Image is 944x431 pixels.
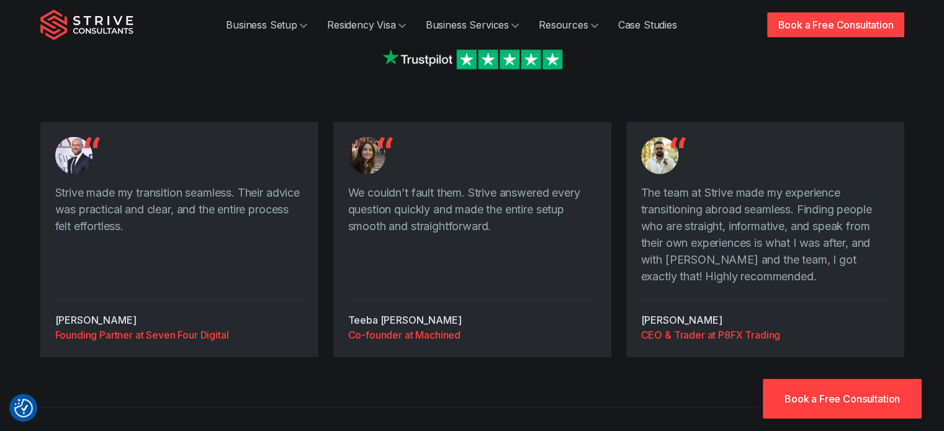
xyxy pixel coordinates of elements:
img: Testimonial from Priyesh Dusara [641,137,678,174]
button: Consent Preferences [14,399,33,417]
img: Testimonial from Mathew Graham [55,137,92,174]
a: Co-founder at Machined [348,327,596,342]
div: - [641,300,889,342]
div: - [55,300,303,342]
cite: [PERSON_NAME] [641,314,722,326]
cite: [PERSON_NAME] [55,314,137,326]
p: We couldn’t fault them. Strive answered every question quickly and made the entire setup smooth a... [348,184,596,234]
a: Resources [529,12,608,37]
a: CEO & Trader at P8FX Trading [641,327,889,342]
a: Business Services [416,12,529,37]
a: Book a Free Consultation [763,379,922,419]
p: The team at Strive made my experience transitioning abroad seamless. Finding people who are strai... [641,184,889,285]
img: Strive on Trustpilot [379,46,565,73]
a: Book a Free Consultation [767,12,904,37]
img: Revisit consent button [14,399,33,417]
cite: Teeba [PERSON_NAME] [348,314,462,326]
a: Case Studies [608,12,687,37]
img: Strive Consultants [40,9,133,40]
a: Business Setup [216,12,317,37]
a: Residency Visa [317,12,416,37]
p: Strive made my transition seamless. Their advice was practical and clear, and the entire process ... [55,184,303,234]
a: Founding Partner at Seven Four Digital [55,327,303,342]
div: - [348,300,596,342]
img: Testimonial from Teeba Bosnic [348,137,385,174]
